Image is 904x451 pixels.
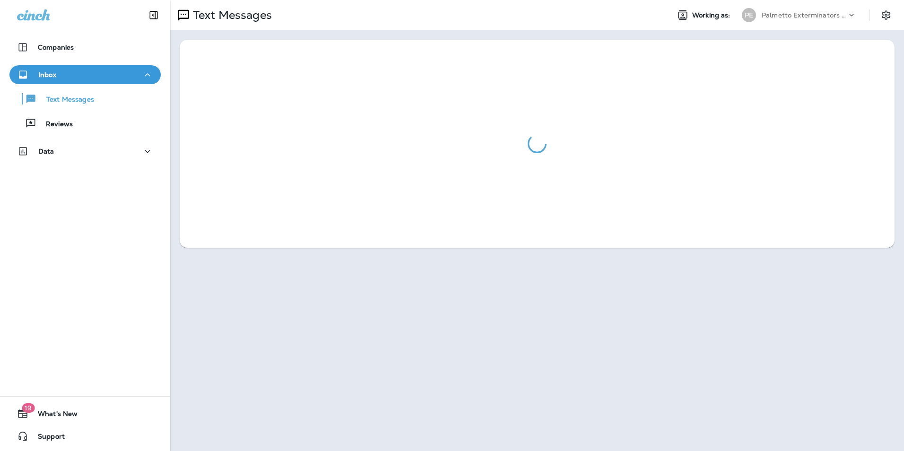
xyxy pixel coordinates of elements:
[140,6,167,25] button: Collapse Sidebar
[22,403,35,413] span: 19
[189,8,272,22] p: Text Messages
[9,65,161,84] button: Inbox
[9,142,161,161] button: Data
[9,113,161,133] button: Reviews
[38,71,56,78] p: Inbox
[37,95,94,104] p: Text Messages
[38,43,74,51] p: Companies
[742,8,756,22] div: PE
[762,11,847,19] p: Palmetto Exterminators LLC
[878,7,895,24] button: Settings
[28,433,65,444] span: Support
[692,11,732,19] span: Working as:
[9,427,161,446] button: Support
[36,120,73,129] p: Reviews
[38,147,54,155] p: Data
[9,404,161,423] button: 19What's New
[9,89,161,109] button: Text Messages
[9,38,161,57] button: Companies
[28,410,78,421] span: What's New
